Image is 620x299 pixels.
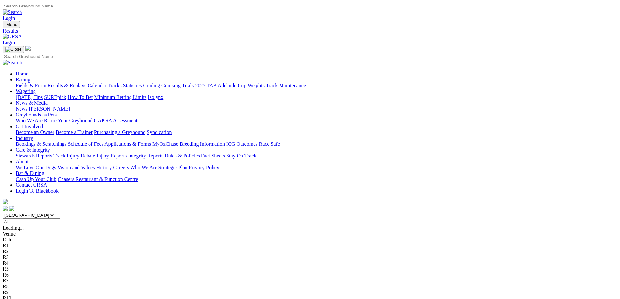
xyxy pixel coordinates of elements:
a: Stewards Reports [16,153,52,158]
a: Retire Your Greyhound [44,118,93,123]
img: Search [3,60,22,66]
button: Toggle navigation [3,46,24,53]
a: Privacy Policy [189,165,219,170]
a: About [16,159,29,164]
a: Careers [113,165,129,170]
a: [PERSON_NAME] [29,106,70,112]
a: Login To Blackbook [16,188,59,194]
a: Calendar [88,83,106,88]
a: Integrity Reports [128,153,163,158]
a: Contact GRSA [16,182,47,188]
div: Venue [3,231,617,237]
a: Rules & Policies [165,153,200,158]
img: GRSA [3,34,22,40]
a: Who We Are [130,165,157,170]
a: Cash Up Your Club [16,176,56,182]
div: Wagering [16,94,617,100]
div: About [16,165,617,170]
div: R9 [3,290,617,295]
a: ICG Outcomes [226,141,257,147]
a: Get Involved [16,124,43,129]
input: Select date [3,218,60,225]
a: 2025 TAB Adelaide Cup [195,83,246,88]
div: Racing [16,83,617,88]
span: Menu [7,22,17,27]
img: logo-grsa-white.png [3,199,8,204]
div: Date [3,237,617,243]
a: Become an Owner [16,129,54,135]
div: R3 [3,254,617,260]
a: Fields & Form [16,83,46,88]
img: Search [3,9,22,15]
a: We Love Our Dogs [16,165,56,170]
div: Get Involved [16,129,617,135]
a: Track Injury Rebate [53,153,95,158]
a: Fact Sheets [201,153,225,158]
a: Results [3,28,617,34]
a: Stay On Track [226,153,256,158]
a: [DATE] Tips [16,94,43,100]
a: Industry [16,135,33,141]
div: R5 [3,266,617,272]
a: GAP SA Assessments [94,118,140,123]
a: Coursing [161,83,181,88]
a: Statistics [123,83,142,88]
span: Loading... [3,225,24,231]
div: Bar & Dining [16,176,617,182]
a: Race Safe [259,141,280,147]
div: News & Media [16,106,617,112]
div: R7 [3,278,617,284]
input: Search [3,3,60,9]
a: Weights [248,83,265,88]
a: Login [3,40,15,45]
a: MyOzChase [152,141,178,147]
a: Injury Reports [96,153,127,158]
a: Isolynx [148,94,163,100]
a: News & Media [16,100,48,106]
a: Grading [143,83,160,88]
a: Greyhounds as Pets [16,112,57,117]
a: Applications & Forms [104,141,151,147]
a: Home [16,71,28,76]
a: How To Bet [68,94,93,100]
a: Who We Are [16,118,43,123]
a: Trials [182,83,194,88]
div: Care & Integrity [16,153,617,159]
a: Syndication [147,129,172,135]
div: R2 [3,249,617,254]
img: Close [5,47,21,52]
div: R1 [3,243,617,249]
a: Breeding Information [180,141,225,147]
a: Minimum Betting Limits [94,94,146,100]
a: Bookings & Scratchings [16,141,66,147]
a: Strategic Plan [158,165,187,170]
a: Schedule of Fees [68,141,103,147]
img: logo-grsa-white.png [25,46,31,51]
a: Become a Trainer [56,129,93,135]
div: R4 [3,260,617,266]
a: Track Maintenance [266,83,306,88]
a: News [16,106,27,112]
a: Vision and Values [57,165,95,170]
a: Results & Replays [48,83,86,88]
a: Tracks [108,83,122,88]
img: facebook.svg [3,206,8,211]
a: Racing [16,77,30,82]
div: Industry [16,141,617,147]
a: Wagering [16,88,36,94]
div: R6 [3,272,617,278]
div: Greyhounds as Pets [16,118,617,124]
a: SUREpick [44,94,66,100]
img: twitter.svg [9,206,14,211]
a: Chasers Restaurant & Function Centre [58,176,138,182]
a: Care & Integrity [16,147,50,153]
a: Login [3,15,15,21]
input: Search [3,53,60,60]
a: History [96,165,112,170]
div: R8 [3,284,617,290]
a: Purchasing a Greyhound [94,129,145,135]
button: Toggle navigation [3,21,20,28]
a: Bar & Dining [16,170,44,176]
